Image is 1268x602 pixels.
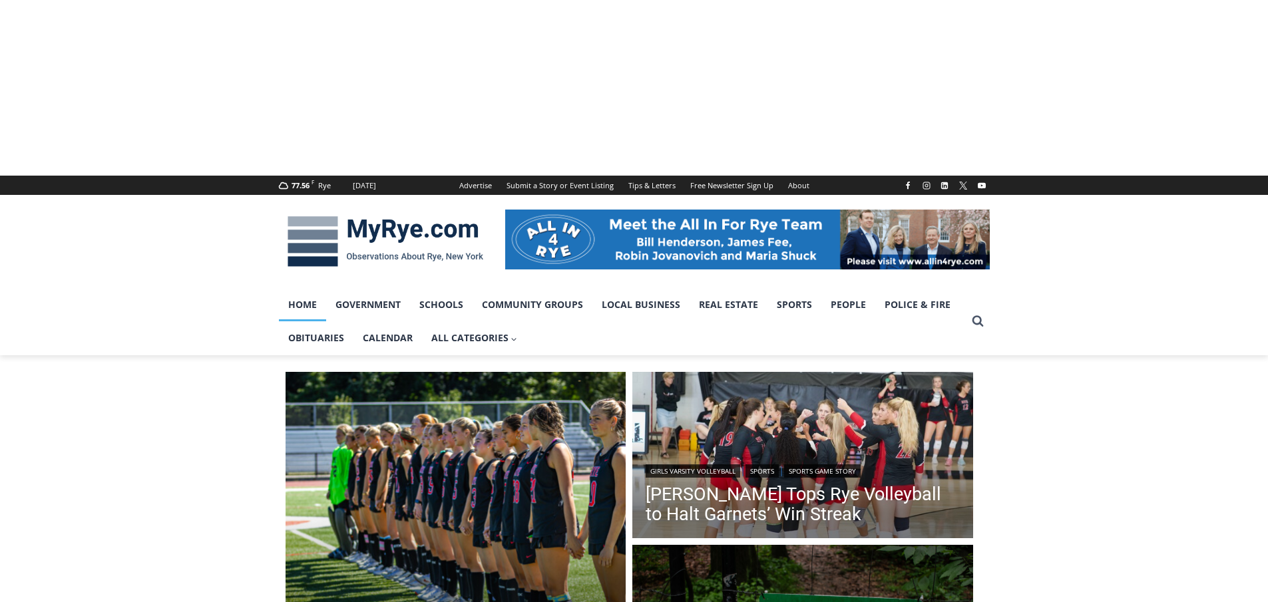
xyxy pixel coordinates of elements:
span: 77.56 [292,180,310,190]
a: Home [279,288,326,321]
a: Sports Game Story [784,464,861,478]
a: Sports [745,464,779,478]
a: Facebook [900,178,916,194]
a: Calendar [353,321,422,355]
a: [PERSON_NAME] Tops Rye Volleyball to Halt Garnets’ Win Streak [646,484,960,524]
img: All in for Rye [505,210,990,269]
a: Tips & Letters [621,176,683,195]
a: YouTube [974,178,990,194]
a: Schools [410,288,473,321]
a: Local Business [592,288,690,321]
a: X [955,178,971,194]
a: Real Estate [690,288,767,321]
div: [DATE] [353,180,376,192]
div: Rye [318,180,331,192]
a: Instagram [919,178,935,194]
a: Linkedin [937,178,952,194]
a: Girls Varsity Volleyball [646,464,740,478]
a: Submit a Story or Event Listing [499,176,621,195]
a: Free Newsletter Sign Up [683,176,781,195]
a: All Categories [422,321,527,355]
a: People [821,288,875,321]
nav: Primary Navigation [279,288,966,355]
a: Obituaries [279,321,353,355]
a: Community Groups [473,288,592,321]
a: Read More Somers Tops Rye Volleyball to Halt Garnets’ Win Streak [632,372,973,542]
a: About [781,176,817,195]
a: Sports [767,288,821,321]
button: View Search Form [966,309,990,333]
img: MyRye.com [279,207,492,276]
div: | | [646,462,960,478]
span: All Categories [431,331,518,345]
img: (PHOTO: The Rye Volleyball team from a win on September 27, 2025. Credit: Tatia Chkheidze.) [632,372,973,542]
nav: Secondary Navigation [452,176,817,195]
a: Government [326,288,410,321]
span: F [312,178,314,186]
a: Advertise [452,176,499,195]
a: Police & Fire [875,288,960,321]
